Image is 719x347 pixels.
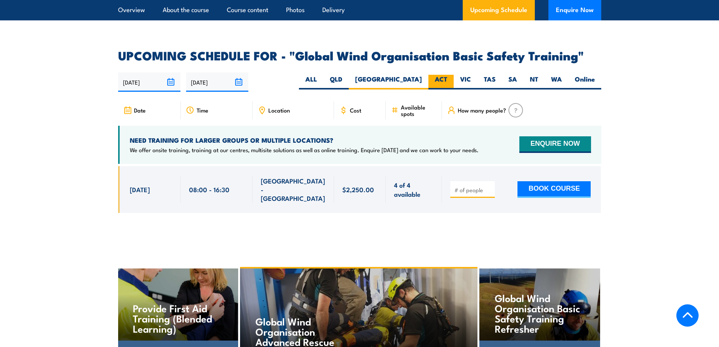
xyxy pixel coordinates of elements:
label: TAS [477,75,502,89]
span: Time [197,107,208,113]
span: Available spots [401,104,437,117]
input: # of people [454,186,492,194]
p: We offer onsite training, training at our centres, multisite solutions as well as online training... [130,146,479,154]
span: 4 of 4 available [394,180,434,198]
label: SA [502,75,523,89]
span: [GEOGRAPHIC_DATA] - [GEOGRAPHIC_DATA] [261,176,326,203]
button: BOOK COURSE [517,181,591,198]
label: Online [568,75,601,89]
label: ALL [299,75,323,89]
span: Date [134,107,146,113]
label: QLD [323,75,349,89]
h4: NEED TRAINING FOR LARGER GROUPS OR MULTIPLE LOCATIONS? [130,136,479,144]
span: $2,250.00 [342,185,374,194]
span: 08:00 - 16:30 [189,185,229,194]
input: To date [186,72,248,92]
span: Cost [350,107,361,113]
h2: UPCOMING SCHEDULE FOR - "Global Wind Organisation Basic Safety Training" [118,50,601,60]
label: VIC [454,75,477,89]
span: [DATE] [130,185,150,194]
h4: Global Wind Organisation Basic Safety Training Refresher [495,293,584,333]
label: WA [545,75,568,89]
label: ACT [428,75,454,89]
button: ENQUIRE NOW [519,136,591,153]
input: From date [118,72,180,92]
span: How many people? [458,107,506,113]
label: NT [523,75,545,89]
label: [GEOGRAPHIC_DATA] [349,75,428,89]
h4: Provide First Aid Training (Blended Learning) [133,303,222,333]
span: Location [268,107,290,113]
